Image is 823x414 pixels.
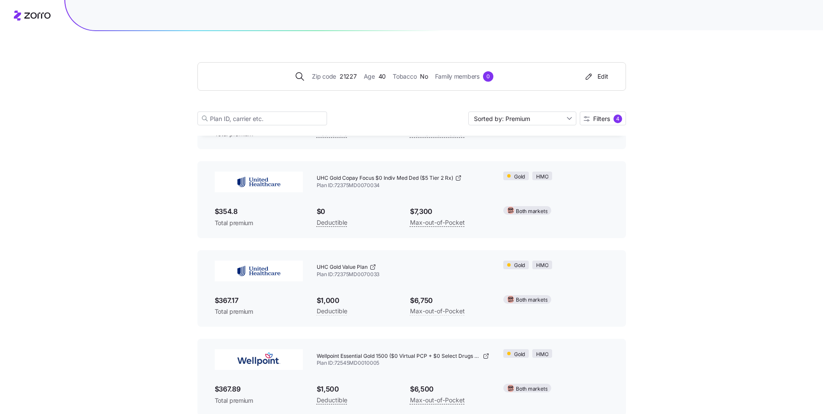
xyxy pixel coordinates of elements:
[215,396,303,405] span: Total premium
[514,173,525,181] span: Gold
[317,353,481,360] span: Wellpoint Essential Gold 1500 ($0 Virtual PCP + $0 Select Drugs + Incentives)
[317,360,490,367] span: Plan ID: 72545MD0010005
[435,72,480,81] span: Family members
[516,207,547,216] span: Both markets
[340,72,357,81] span: 21227
[410,395,465,405] span: Max-out-of-Pocket
[536,173,548,181] span: HMO
[536,261,548,270] span: HMO
[215,261,303,281] img: UnitedHealthcare
[410,206,489,217] span: $7,300
[215,172,303,192] img: UnitedHealthcare
[516,385,547,393] span: Both markets
[410,217,465,228] span: Max-out-of-Pocket
[393,72,416,81] span: Tobacco
[580,70,612,83] button: Edit
[420,72,428,81] span: No
[215,206,303,217] span: $354.8
[613,115,622,123] div: 4
[483,71,493,82] div: 0
[317,271,490,278] span: Plan ID: 72375MD0070033
[516,296,547,304] span: Both markets
[378,72,386,81] span: 40
[197,111,327,125] input: Plan ID, carrier etc.
[536,350,548,359] span: HMO
[514,261,525,270] span: Gold
[317,264,368,271] span: UHC Gold Value Plan
[215,349,303,370] img: Wellpoint
[215,384,303,395] span: $367.89
[215,219,303,227] span: Total premium
[215,307,303,316] span: Total premium
[580,111,626,125] button: Filters4
[317,175,453,182] span: UHC Gold Copay Focus $0 Indiv Med Ded ($5 Tier 2 Rx)
[584,72,608,81] div: Edit
[468,111,576,125] input: Sort by
[317,306,347,316] span: Deductible
[317,182,490,189] span: Plan ID: 72375MD0070034
[514,350,525,359] span: Gold
[410,384,489,395] span: $6,500
[317,384,396,395] span: $1,500
[312,72,336,81] span: Zip code
[317,217,347,228] span: Deductible
[317,295,396,306] span: $1,000
[317,395,347,405] span: Deductible
[215,295,303,306] span: $367.17
[317,206,396,217] span: $0
[364,72,375,81] span: Age
[593,116,610,122] span: Filters
[410,295,489,306] span: $6,750
[410,306,465,316] span: Max-out-of-Pocket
